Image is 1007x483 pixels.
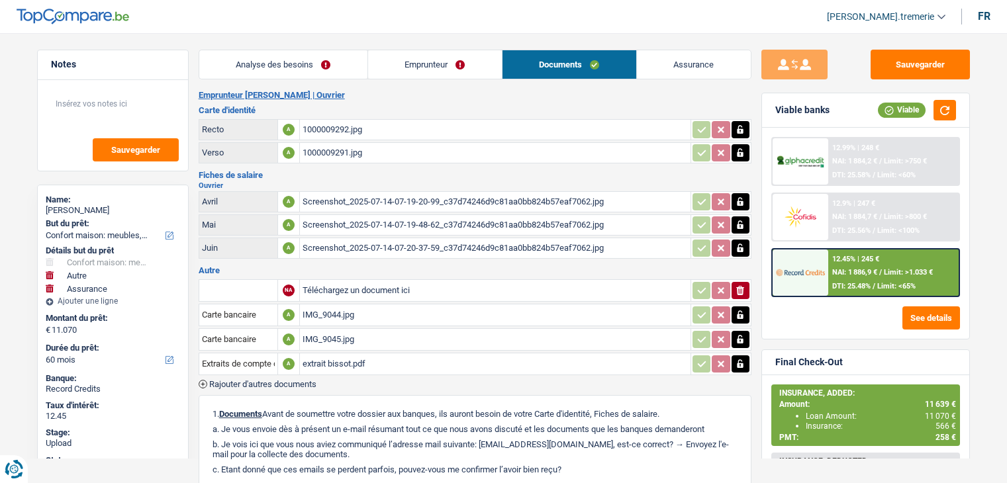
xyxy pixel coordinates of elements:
div: A [283,196,295,208]
a: [PERSON_NAME].tremerie [816,6,945,28]
div: Viable banks [775,105,830,116]
button: Sauvegarder [93,138,179,161]
div: IMG_9044.jpg [303,305,688,325]
div: Ajouter une ligne [46,296,180,306]
span: NAI: 1 884,2 € [832,157,877,165]
div: INSURANCE, ADDED: [779,388,956,398]
div: Upload [46,438,180,449]
button: See details [902,306,960,329]
h3: Carte d'identité [199,106,751,114]
a: Assurance [637,50,751,79]
div: Stage: [46,427,180,438]
span: DTI: 25.58% [832,171,871,179]
div: 12.99% | 248 € [832,144,879,152]
div: 12.45 [46,411,180,421]
label: But du prêt: [46,218,177,229]
a: Analyse des besoins [199,50,367,79]
span: / [873,171,875,179]
div: Screenshot_2025-07-14-07-19-20-99_c37d74246d9c81aa0bb824b57eaf7062.jpg [303,192,688,212]
span: NAI: 1 886,9 € [832,268,877,277]
span: 566 € [935,421,956,431]
h3: Fiches de salaire [199,171,751,179]
label: Montant du prêt: [46,313,177,324]
div: A [283,309,295,321]
p: a. Je vous envoie dès à présent un e-mail résumant tout ce que nous avons discuté et les doc... [213,424,738,434]
div: [PERSON_NAME] [46,205,180,216]
div: 12.9% | 247 € [832,199,875,208]
div: Status: [46,455,180,466]
div: Banque: [46,373,180,384]
div: Recto [202,124,275,134]
div: 1000009291.jpg [303,143,688,163]
div: Loan Amount: [806,412,956,421]
div: IMG_9045.jpg [303,329,688,349]
h5: Notes [51,59,175,70]
div: Name: [46,195,180,205]
img: Cofidis [776,204,825,229]
span: DTI: 25.48% [832,282,871,290]
span: [PERSON_NAME].tremerie [827,11,934,22]
p: 1. Avant de soumettre votre dossier aux banques, ils auront besoin de votre Carte d'identité, Fic... [213,409,738,419]
div: Viable [878,103,926,117]
div: Avril [202,197,275,206]
span: 11 070 € [925,412,956,421]
div: A [283,242,295,254]
span: 258 € [935,433,956,442]
h3: Autre [199,266,751,275]
span: NAI: 1 884,7 € [832,212,877,221]
h2: Emprunteur [PERSON_NAME] | Ouvrier [199,90,751,101]
span: / [879,212,882,221]
div: A [283,147,295,159]
div: Amount: [779,400,956,409]
span: Documents [219,409,262,419]
div: INSURANCE, DEDUCTED: [779,457,956,466]
div: Screenshot_2025-07-14-07-19-48-62_c37d74246d9c81aa0bb824b57eaf7062.jpg [303,215,688,235]
div: Mai [202,220,275,230]
div: Screenshot_2025-07-14-07-20-37-59_c37d74246d9c81aa0bb824b57eaf7062.jpg [303,238,688,258]
span: Limit: >750 € [884,157,927,165]
span: / [873,282,875,290]
div: A [283,219,295,231]
h2: Ouvrier [199,182,751,189]
button: Rajouter d'autres documents [199,380,316,388]
span: / [873,226,875,235]
div: Record Credits [46,384,180,394]
div: extrait bissot.pdf [303,354,688,374]
div: Insurance: [806,421,956,431]
div: fr [978,10,990,22]
a: Documents [503,50,636,79]
p: c. Etant donné que ces emails se perdent parfois, pouvez-vous me confirmer l’avoir bien reçu? [213,464,738,474]
img: TopCompare Logo [17,9,129,24]
span: Limit: >1.033 € [884,268,933,277]
div: A [283,124,295,136]
img: AlphaCredit [776,154,825,169]
div: Verso [202,148,275,157]
span: Limit: <60% [877,171,916,179]
div: 1000009292.jpg [303,120,688,140]
div: PMT: [779,433,956,442]
button: Sauvegarder [871,50,970,79]
label: Durée du prêt: [46,343,177,353]
img: Record Credits [776,260,825,285]
div: Final Check-Out [775,357,843,368]
p: b. Je vois ici que vous nous aviez communiqué l’adresse mail suivante: [EMAIL_ADDRESS][DOMAIN_NA... [213,439,738,459]
span: Sauvegarder [111,146,160,154]
span: Rajouter d'autres documents [209,380,316,388]
div: NA [283,285,295,296]
span: 11 639 € [925,400,956,409]
div: A [283,358,295,370]
div: 12.45% | 245 € [832,255,879,263]
div: Détails but du prêt [46,245,180,256]
span: DTI: 25.56% [832,226,871,235]
span: / [879,268,882,277]
span: € [46,325,50,335]
div: Juin [202,243,275,253]
div: Taux d'intérêt: [46,400,180,411]
span: Limit: <65% [877,282,916,290]
span: / [879,157,882,165]
span: Limit: <100% [877,226,920,235]
div: A [283,333,295,345]
a: Emprunteur [368,50,502,79]
span: Limit: >800 € [884,212,927,221]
